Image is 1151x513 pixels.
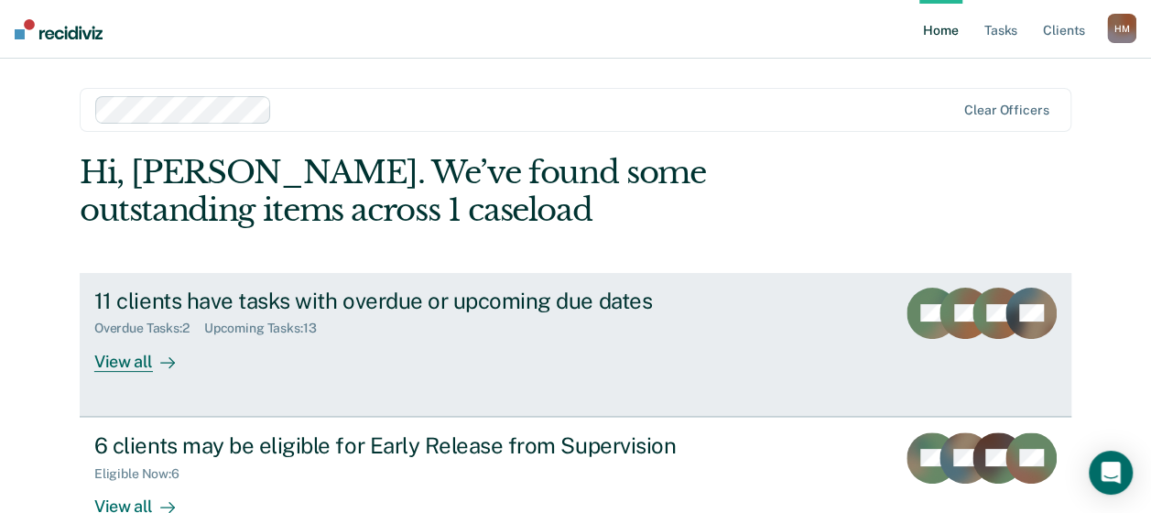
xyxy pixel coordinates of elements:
div: View all [94,336,197,372]
div: Clear officers [964,103,1048,118]
div: H M [1107,14,1136,43]
div: Upcoming Tasks : 13 [204,321,331,336]
button: HM [1107,14,1136,43]
div: Overdue Tasks : 2 [94,321,204,336]
div: 6 clients may be eligible for Early Release from Supervision [94,432,737,459]
div: Open Intercom Messenger [1089,451,1133,495]
a: 11 clients have tasks with overdue or upcoming due datesOverdue Tasks:2Upcoming Tasks:13View all [80,273,1071,417]
div: 11 clients have tasks with overdue or upcoming due dates [94,288,737,314]
div: Eligible Now : 6 [94,466,194,482]
img: Recidiviz [15,19,103,39]
div: Hi, [PERSON_NAME]. We’ve found some outstanding items across 1 caseload [80,154,874,229]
